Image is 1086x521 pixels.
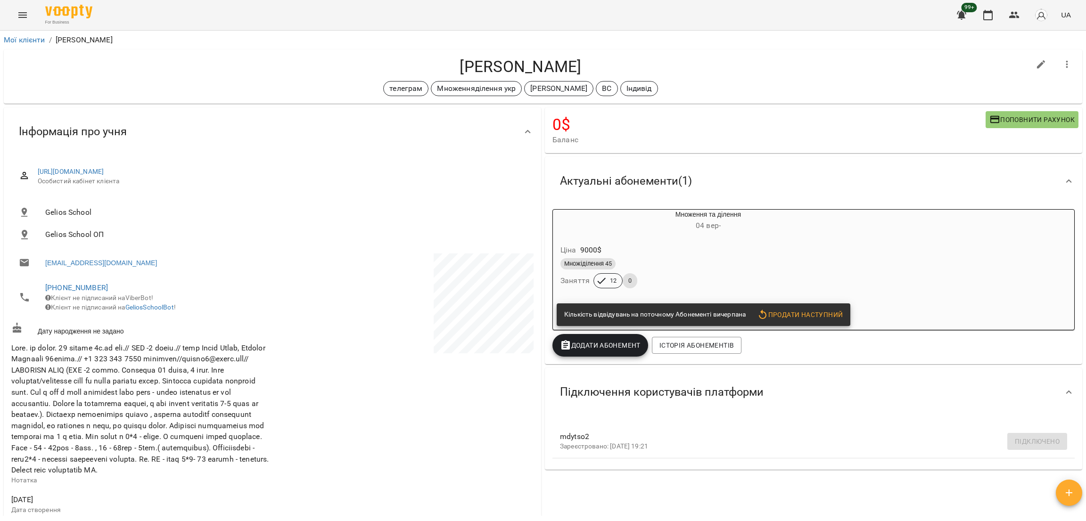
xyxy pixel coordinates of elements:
[604,277,622,285] span: 12
[560,274,590,287] h6: Заняття
[45,303,176,311] span: Клієнт не підписаний на !
[38,177,526,186] span: Особистий кабінет клієнта
[560,340,641,351] span: Додати Абонемент
[45,258,157,268] a: [EMAIL_ADDRESS][DOMAIN_NAME]
[4,35,45,44] a: Мої клієнти
[553,210,818,300] button: Множення та ділення04 вер- Ціна9000$Множіділення 45Заняття120
[45,294,153,301] span: Клієнт не підписаний на ViberBot!
[389,83,422,94] p: телеграм
[552,115,986,134] h4: 0 $
[696,221,721,230] span: 04 вер -
[4,34,1082,46] nav: breadcrumb
[598,210,818,232] div: Множення та ділення
[962,3,977,12] span: 99+
[383,81,428,96] div: телеграм
[753,306,847,323] button: Продати наступний
[530,83,587,94] p: [PERSON_NAME]
[11,343,269,474] span: Lore. ip dolor. 29 sitame 4c.ad eli.// SED -2 doeiu.// temp Incid Utlab, Etdolor Magnaali 96enima...
[45,207,526,218] span: Gelios School
[560,431,1052,442] span: mdytso2
[11,505,271,515] p: Дата створення
[623,277,637,285] span: 0
[560,260,616,268] span: Множіділення 45
[553,210,598,232] div: Множення та ділення
[1061,10,1071,20] span: UA
[1057,6,1075,24] button: UA
[652,337,741,354] button: Історія абонементів
[45,283,108,292] a: [PHONE_NUMBER]
[431,81,522,96] div: Множенняділення укр
[11,476,271,485] p: Нотатка
[45,19,92,25] span: For Business
[11,4,34,26] button: Menu
[125,303,174,311] a: GeliosSchoolBot
[545,157,1082,205] div: Актуальні абонементи(1)
[11,494,271,505] span: [DATE]
[49,34,52,46] li: /
[989,114,1075,125] span: Поповнити рахунок
[620,81,658,96] div: Індивід
[580,244,602,256] p: 9000 $
[1035,8,1048,22] img: avatar_s.png
[19,124,127,139] span: Інформація про учня
[560,385,764,399] span: Підключення користувачів платформи
[560,174,692,188] span: Актуальні абонементи ( 1 )
[560,442,1052,451] p: Зареєстровано: [DATE] 19:21
[552,134,986,146] span: Баланс
[560,244,576,257] h6: Ціна
[545,368,1082,416] div: Підключення користувачів платформи
[524,81,593,96] div: [PERSON_NAME]
[564,306,746,323] div: Кількість відвідувань на поточному Абонементі вичерпана
[602,83,611,94] p: ВС
[659,340,734,351] span: Історія абонементів
[4,107,541,156] div: Інформація про учня
[11,57,1030,76] h4: [PERSON_NAME]
[552,334,648,357] button: Додати Абонемент
[56,34,113,46] p: [PERSON_NAME]
[38,168,104,175] a: [URL][DOMAIN_NAME]
[45,229,526,240] span: Gelios School ОП
[986,111,1078,128] button: Поповнити рахунок
[437,83,516,94] p: Множенняділення укр
[626,83,652,94] p: Індивід
[45,5,92,18] img: Voopty Logo
[596,81,617,96] div: ВС
[9,320,272,338] div: Дату народження не задано
[757,309,843,320] span: Продати наступний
